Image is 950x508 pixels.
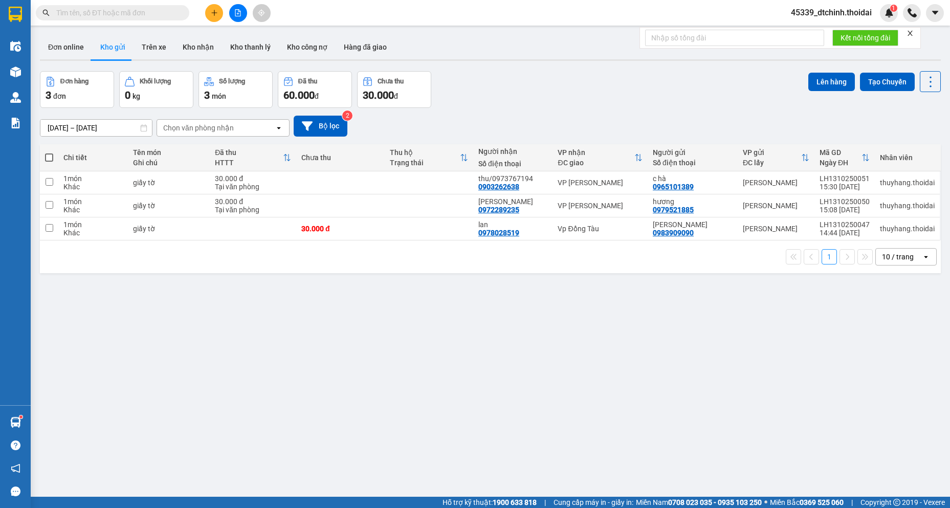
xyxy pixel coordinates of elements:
[554,497,633,508] span: Cung cấp máy in - giấy in:
[832,30,898,46] button: Kết nối tổng đài
[743,148,801,157] div: VP gửi
[668,498,762,506] strong: 0708 023 035 - 0935 103 250
[885,8,894,17] img: icon-new-feature
[770,497,844,508] span: Miền Bắc
[738,144,814,171] th: Toggle SortBy
[653,148,733,157] div: Người gửi
[336,35,395,59] button: Hàng đã giao
[390,148,460,157] div: Thu hộ
[820,197,870,206] div: LH1310250050
[544,497,546,508] span: |
[822,249,837,264] button: 1
[10,67,21,77] img: warehouse-icon
[63,183,123,191] div: Khác
[204,89,210,101] span: 3
[133,202,205,210] div: giấy tờ
[892,5,895,12] span: 1
[10,92,21,103] img: warehouse-icon
[134,35,174,59] button: Trên xe
[53,92,66,100] span: đơn
[210,144,296,171] th: Toggle SortBy
[808,73,855,91] button: Lên hàng
[926,4,944,22] button: caret-down
[764,500,767,504] span: ⚪️
[558,179,643,187] div: VP [PERSON_NAME]
[40,71,114,108] button: Đơn hàng3đơn
[10,417,21,428] img: warehouse-icon
[880,202,935,210] div: thuyhang.thoidai
[882,252,914,262] div: 10 / trang
[215,183,291,191] div: Tại văn phòng
[814,144,875,171] th: Toggle SortBy
[851,497,853,508] span: |
[342,111,352,121] sup: 2
[163,123,234,133] div: Chọn văn phòng nhận
[653,174,733,183] div: c hà
[653,220,733,229] div: hoàng dũng
[63,220,123,229] div: 1 món
[385,144,473,171] th: Toggle SortBy
[558,159,634,167] div: ĐC giao
[820,183,870,191] div: 15:30 [DATE]
[60,78,89,85] div: Đơn hàng
[653,229,694,237] div: 0983909090
[558,148,634,157] div: VP nhận
[133,225,205,233] div: giấy tờ
[198,71,273,108] button: Số lượng3món
[40,35,92,59] button: Đơn online
[743,179,809,187] div: [PERSON_NAME]
[133,148,205,157] div: Tên món
[63,153,123,162] div: Chi tiết
[9,7,22,22] img: logo-vxr
[558,202,643,210] div: VP [PERSON_NAME]
[378,78,404,85] div: Chưa thu
[229,4,247,22] button: file-add
[820,174,870,183] div: LH1310250051
[743,225,809,233] div: [PERSON_NAME]
[11,440,20,450] span: question-circle
[478,147,547,156] div: Người nhận
[215,159,283,167] div: HTTT
[219,78,245,85] div: Số lượng
[653,197,733,206] div: hương
[907,30,914,37] span: close
[301,225,380,233] div: 30.000 đ
[820,159,861,167] div: Ngày ĐH
[275,124,283,132] svg: open
[279,35,336,59] button: Kho công nợ
[478,197,547,206] div: mr thuận
[222,35,279,59] button: Kho thanh lý
[443,497,537,508] span: Hỗ trợ kỹ thuật:
[908,8,917,17] img: phone-icon
[11,487,20,496] span: message
[390,159,460,167] div: Trạng thái
[298,78,317,85] div: Đã thu
[653,159,733,167] div: Số điện thoại
[258,9,265,16] span: aim
[125,89,130,101] span: 0
[19,415,23,418] sup: 1
[215,197,291,206] div: 30.000 đ
[394,92,398,100] span: đ
[653,206,694,214] div: 0979521885
[743,159,801,167] div: ĐC lấy
[820,229,870,237] div: 14:44 [DATE]
[253,4,271,22] button: aim
[278,71,352,108] button: Đã thu60.000đ
[880,153,935,162] div: Nhân viên
[860,73,915,91] button: Tạo Chuyến
[357,71,431,108] button: Chưa thu30.000đ
[743,202,809,210] div: [PERSON_NAME]
[820,206,870,214] div: 15:08 [DATE]
[880,225,935,233] div: thuyhang.thoidai
[133,159,205,167] div: Ghi chú
[880,179,935,187] div: thuyhang.thoidai
[922,253,930,261] svg: open
[215,148,283,157] div: Đã thu
[11,463,20,473] span: notification
[553,144,648,171] th: Toggle SortBy
[283,89,315,101] span: 60.000
[478,183,519,191] div: 0903262638
[653,183,694,191] div: 0965101389
[42,9,50,16] span: search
